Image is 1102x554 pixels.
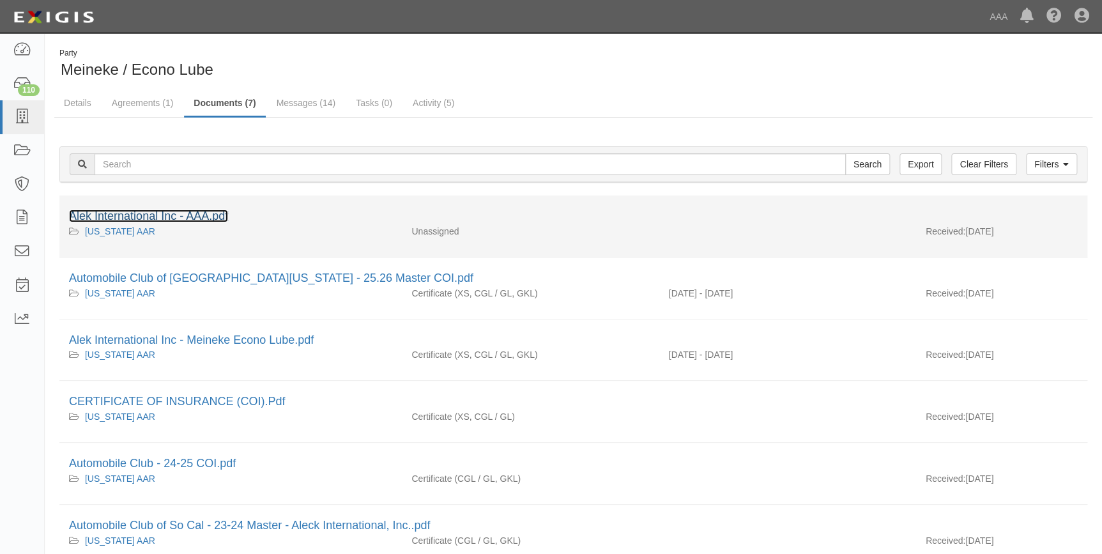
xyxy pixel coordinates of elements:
[899,153,942,175] a: Export
[926,472,965,485] p: Received:
[69,394,1078,410] div: CERTIFICATE OF INSURANCE (COI).Pdf
[69,534,392,547] div: California AAR
[102,90,183,116] a: Agreements (1)
[926,534,965,547] p: Received:
[983,4,1014,29] a: AAA
[845,153,890,175] input: Search
[402,472,659,485] div: Commercial General Liability / Garage Liability Garage Keepers Liability
[95,153,846,175] input: Search
[916,348,1087,367] div: [DATE]
[59,48,213,59] div: Party
[69,270,1078,287] div: Automobile Club of Southern California - 25.26 Master COI.pdf
[659,410,916,411] div: Effective - Expiration
[54,90,101,116] a: Details
[916,534,1087,553] div: [DATE]
[346,90,402,116] a: Tasks (0)
[916,410,1087,429] div: [DATE]
[69,287,392,300] div: California AAR
[184,90,265,118] a: Documents (7)
[85,473,155,484] a: [US_STATE] AAR
[402,225,659,238] div: Unassigned
[69,457,236,470] a: Automobile Club - 24-25 COI.pdf
[85,412,155,422] a: [US_STATE] AAR
[69,410,392,423] div: California AAR
[402,348,659,361] div: Excess/Umbrella Liability Commercial General Liability / Garage Liability Garage Keepers Liability
[916,225,1087,244] div: [DATE]
[85,535,155,546] a: [US_STATE] AAR
[54,48,564,81] div: Meineke / Econo Lube
[402,534,659,547] div: Commercial General Liability / Garage Liability Garage Keepers Liability
[659,348,916,361] div: Effective 09/30/2024 - Expiration 09/30/2025
[85,226,155,236] a: [US_STATE] AAR
[69,519,430,532] a: Automobile Club of So Cal - 23-24 Master - Aleck International, Inc..pdf
[69,472,392,485] div: California AAR
[926,287,965,300] p: Received:
[951,153,1016,175] a: Clear Filters
[69,518,1078,534] div: Automobile Club of So Cal - 23-24 Master - Aleck International, Inc..pdf
[69,334,314,346] a: Alek International Inc - Meineke Econo Lube.pdf
[267,90,346,116] a: Messages (14)
[85,350,155,360] a: [US_STATE] AAR
[69,210,228,222] a: Alek International Inc - AAA.pdf
[69,348,392,361] div: California AAR
[402,287,659,300] div: Excess/Umbrella Liability Commercial General Liability / Garage Liability Garage Keepers Liability
[659,287,916,300] div: Effective 09/30/2024 - Expiration 09/30/2025
[402,410,659,423] div: Excess/Umbrella Liability Commercial General Liability / Garage Liability
[18,84,40,96] div: 110
[69,456,1078,472] div: Automobile Club - 24-25 COI.pdf
[916,287,1087,306] div: [DATE]
[926,348,965,361] p: Received:
[916,472,1087,491] div: [DATE]
[926,410,965,423] p: Received:
[69,332,1078,349] div: Alek International Inc - Meineke Econo Lube.pdf
[69,208,1078,225] div: Alek International Inc - AAA.pdf
[69,225,392,238] div: California AAR
[10,6,98,29] img: logo-5460c22ac91f19d4615b14bd174203de0afe785f0fc80cf4dbbc73dc1793850b.png
[69,272,473,284] a: Automobile Club of [GEOGRAPHIC_DATA][US_STATE] - 25.26 Master COI.pdf
[403,90,464,116] a: Activity (5)
[659,472,916,473] div: Effective - Expiration
[926,225,965,238] p: Received:
[85,288,155,298] a: [US_STATE] AAR
[1026,153,1077,175] a: Filters
[1046,9,1062,24] i: Help Center - Complianz
[69,395,285,408] a: CERTIFICATE OF INSURANCE (COI).Pdf
[61,61,213,78] span: Meineke / Econo Lube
